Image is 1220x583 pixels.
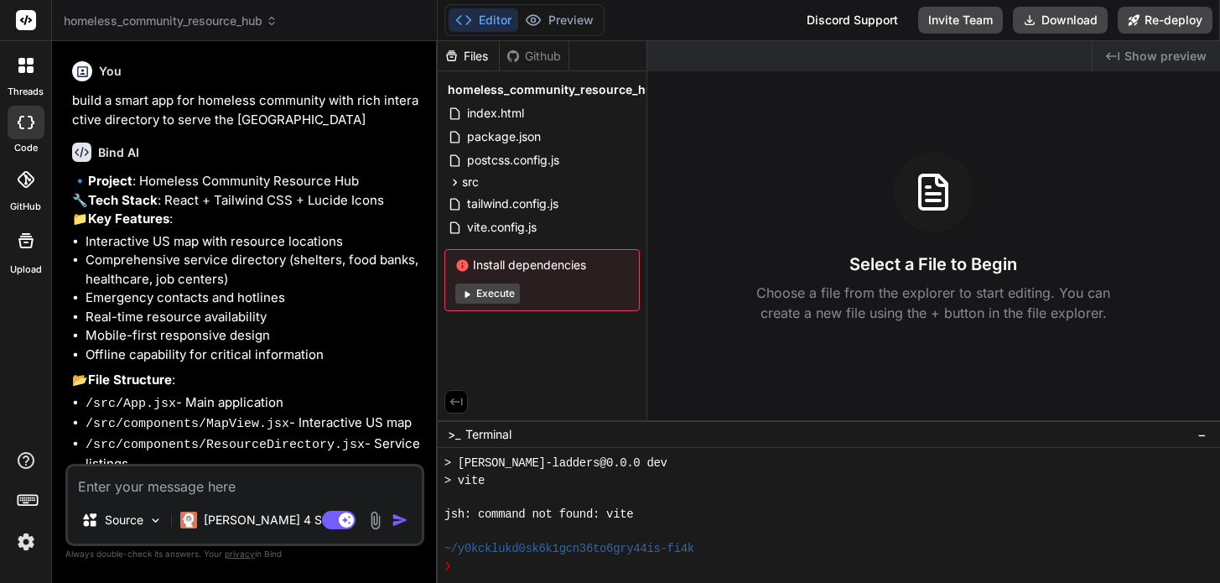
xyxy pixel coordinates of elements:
[72,91,421,129] p: build a smart app for homeless community with rich interactive directory to serve the [GEOGRAPHIC...
[12,528,40,556] img: settings
[444,540,694,557] span: ~/y0kcklukd0sk6k1gcn36to6gry44is-fi4k
[98,144,139,161] h6: Bind AI
[99,63,122,80] h6: You
[86,289,421,308] li: Emergency contacts and hotlines
[455,284,520,304] button: Execute
[88,211,169,226] strong: Key Features
[105,512,143,528] p: Source
[465,426,511,443] span: Terminal
[86,232,421,252] li: Interactive US map with resource locations
[465,194,560,214] span: tailwind.config.js
[392,512,408,528] img: icon
[86,251,421,289] li: Comprehensive service directory (shelters, food banks, healthcare, job centers)
[465,217,538,237] span: vite.config.js
[1013,7,1108,34] button: Download
[1118,7,1212,34] button: Re-deploy
[86,326,421,346] li: Mobile-first responsive design
[444,472,485,489] span: > vite
[64,13,278,29] span: homeless_community_resource_hub
[86,414,421,435] li: - Interactive US map
[849,252,1017,276] h3: Select a File to Begin
[1194,421,1210,448] button: −
[518,8,600,32] button: Preview
[797,7,908,34] div: Discord Support
[10,263,42,277] label: Upload
[72,371,421,390] p: 📂 :
[444,455,667,471] span: > [PERSON_NAME]-ladders@0.0.0 dev
[86,397,176,411] code: /src/App.jsx
[500,48,568,65] div: Github
[449,8,518,32] button: Editor
[1197,426,1207,443] span: −
[86,308,421,327] li: Real-time resource availability
[366,511,385,530] img: attachment
[86,393,421,414] li: - Main application
[204,512,329,528] p: [PERSON_NAME] 4 S..
[448,426,460,443] span: >_
[225,549,255,559] span: privacy
[180,512,197,528] img: Claude 4 Sonnet
[745,283,1121,323] p: Choose a file from the explorer to start editing. You can create a new file using the + button in...
[86,346,421,365] li: Offline capability for critical information
[10,200,41,214] label: GitHub
[444,558,453,575] span: ❯
[462,174,479,190] span: src
[88,372,172,388] strong: File Structure
[8,85,44,99] label: threads
[88,192,158,208] strong: Tech Stack
[86,435,421,474] li: - Service listings
[465,103,526,123] span: index.html
[448,81,661,98] span: homeless_community_resource_hub
[65,546,424,562] p: Always double-check its answers. Your in Bind
[1124,48,1207,65] span: Show preview
[918,7,1003,34] button: Invite Team
[438,48,499,65] div: Files
[86,417,289,431] code: /src/components/MapView.jsx
[88,173,132,189] strong: Project
[72,172,421,229] p: 🔹 : Homeless Community Resource Hub 🔧 : React + Tailwind CSS + Lucide Icons 📁 :
[465,127,543,147] span: package.json
[455,257,629,273] span: Install dependencies
[465,150,561,170] span: postcss.config.js
[444,506,634,523] span: jsh: command not found: vite
[148,513,163,528] img: Pick Models
[86,438,365,452] code: /src/components/ResourceDirectory.jsx
[14,141,38,155] label: code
